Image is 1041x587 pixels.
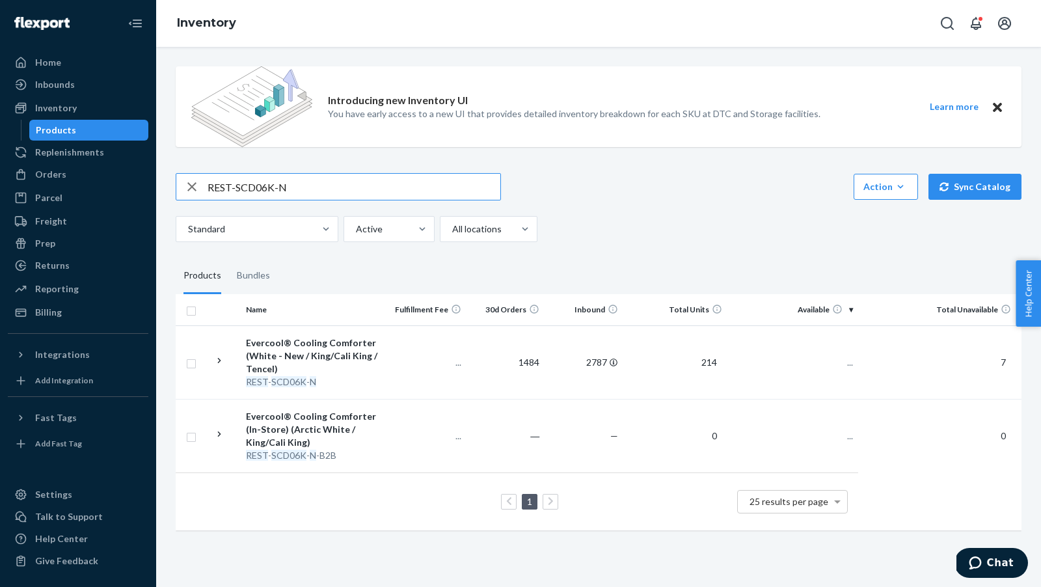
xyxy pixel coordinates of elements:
span: 0 [707,430,722,441]
div: Freight [35,215,67,228]
p: Introducing new Inventory UI [328,93,468,108]
div: Fast Tags [35,411,77,424]
p: ... [393,430,461,443]
a: Replenishments [8,142,148,163]
input: Search inventory by name or sku [208,174,500,200]
em: REST [246,450,268,461]
a: Inventory [8,98,148,118]
em: REST [246,376,268,387]
a: Freight [8,211,148,232]
div: Home [35,56,61,69]
button: Help Center [1016,260,1041,327]
a: Inbounds [8,74,148,95]
div: Bundles [237,258,270,294]
p: You have early access to a new UI that provides detailed inventory breakdown for each SKU at DTC ... [328,107,820,120]
button: Sync Catalog [928,174,1021,200]
p: ... [733,430,853,443]
th: Fulfillment Fee [388,294,466,325]
div: Replenishments [35,146,104,159]
button: Open notifications [963,10,989,36]
button: Action [854,174,918,200]
p: ... [393,356,461,369]
input: All locations [451,223,452,236]
th: Inbound [545,294,623,325]
div: Prep [35,237,55,250]
a: Prep [8,233,148,254]
a: Settings [8,484,148,505]
div: - - [246,375,383,389]
a: Inventory [177,16,236,30]
input: Standard [187,223,188,236]
button: Learn more [921,99,986,115]
button: Fast Tags [8,407,148,428]
div: Evercool® Cooling Comforter (White - New / King/Cali King / Tencel) [246,336,383,375]
td: 2787 [545,325,623,399]
a: Products [29,120,149,141]
div: Parcel [35,191,62,204]
iframe: Opens a widget where you can chat to one of our agents [956,548,1028,580]
em: SCD06K [271,450,306,461]
button: Close Navigation [122,10,148,36]
button: Give Feedback [8,551,148,571]
th: Total Units [623,294,728,325]
span: 7 [995,357,1011,368]
a: Page 1 is your current page [524,496,535,507]
button: Open Search Box [934,10,960,36]
span: 25 results per page [750,496,828,507]
div: Add Fast Tag [35,438,82,449]
a: Help Center [8,528,148,549]
em: N [310,450,316,461]
a: Parcel [8,187,148,208]
div: Billing [35,306,62,319]
a: Billing [8,302,148,323]
ol: breadcrumbs [167,5,247,42]
th: 30d Orders [466,294,545,325]
td: 1484 [466,325,545,399]
em: N [310,376,316,387]
em: SCD06K [271,376,306,387]
span: — [610,430,618,441]
div: Products [183,258,221,294]
span: 0 [995,430,1011,441]
input: Active [355,223,356,236]
button: Open account menu [992,10,1018,36]
a: Add Fast Tag [8,433,148,454]
th: Name [241,294,388,325]
a: Home [8,52,148,73]
p: ... [733,356,853,369]
div: Products [36,124,76,137]
div: Talk to Support [35,510,103,523]
span: 214 [696,357,722,368]
div: Returns [35,259,70,272]
div: Inventory [35,102,77,115]
button: Talk to Support [8,506,148,527]
a: Returns [8,255,148,276]
div: Orders [35,168,66,181]
td: ― [466,399,545,472]
div: Give Feedback [35,554,98,567]
div: Action [863,180,908,193]
div: Inbounds [35,78,75,91]
button: Close [989,99,1006,115]
div: Evercool® Cooling Comforter (In-Store) (Arctic White / King/Cali King) [246,410,383,449]
div: Add Integration [35,375,93,386]
div: Reporting [35,282,79,295]
div: Integrations [35,348,90,361]
a: Add Integration [8,370,148,391]
a: Reporting [8,279,148,299]
div: Help Center [35,532,88,545]
div: - - -B2B [246,449,383,462]
button: Integrations [8,344,148,365]
th: Available [727,294,858,325]
div: Settings [35,488,72,501]
img: Flexport logo [14,17,70,30]
img: new-reports-banner-icon.82668bd98b6a51aee86340f2a7b77ae3.png [191,66,312,147]
a: Orders [8,164,148,185]
th: Total Unavailable [858,294,1021,325]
